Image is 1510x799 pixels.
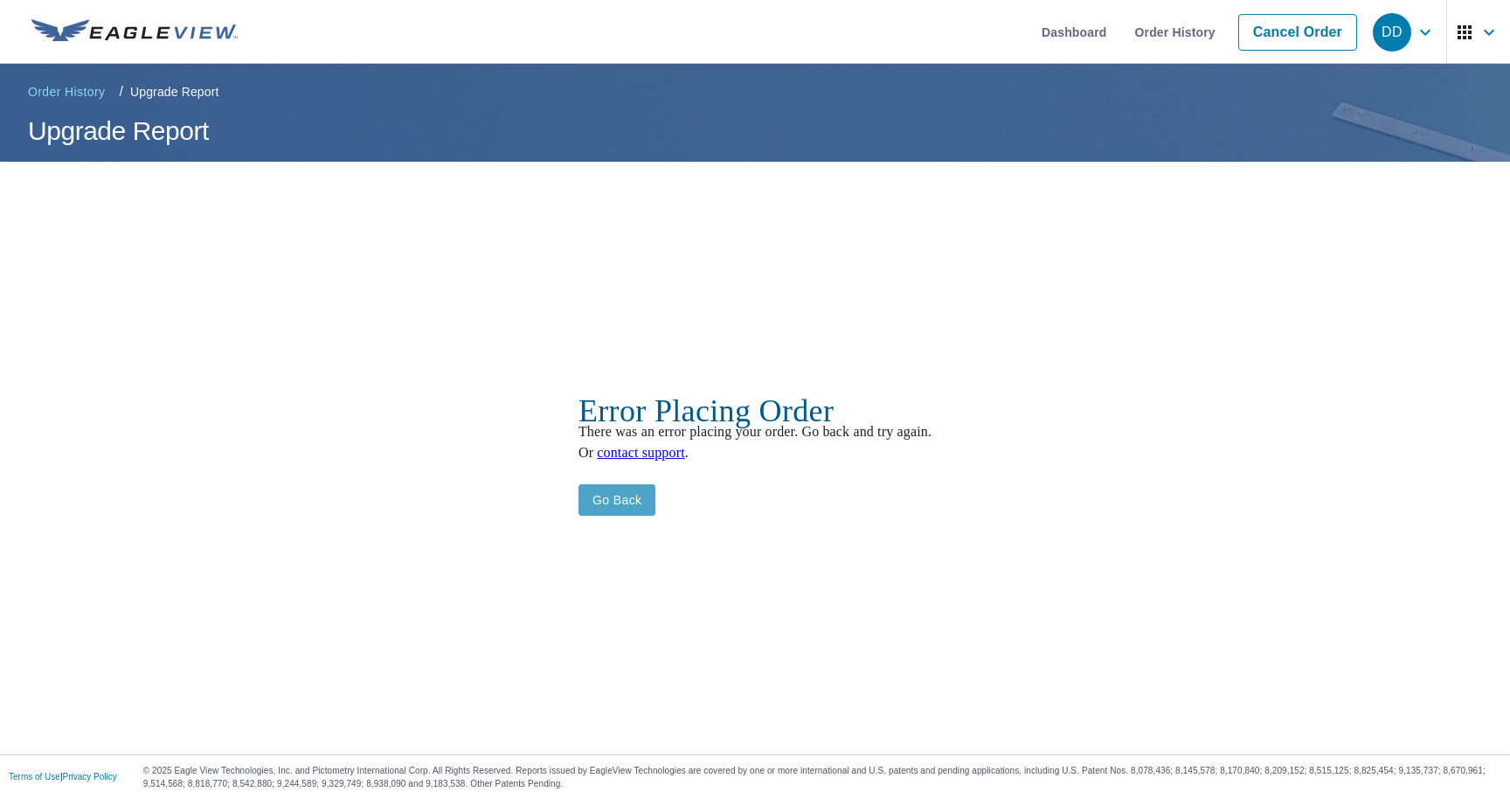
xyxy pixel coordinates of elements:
[9,772,117,782] p: |
[63,772,117,782] a: Privacy Policy
[28,83,105,101] span: Order History
[1373,13,1411,52] div: DD
[119,81,123,102] li: /
[578,484,656,517] button: Go back
[21,78,112,106] a: Order History
[1238,14,1357,51] a: Cancel Order
[592,490,642,511] span: Go back
[130,83,218,101] p: Upgrade Report
[143,764,1501,790] p: © 2025 Eagle View Technologies, Inc. and Pictometry International Corp. All Rights Reserved. Repo...
[578,421,932,442] p: There was an error placing your order. Go back and try again.
[9,772,60,782] a: Terms of Use
[578,442,932,463] p: Or .
[597,445,684,460] a: contact support
[578,400,932,421] p: Error Placing Order
[21,78,1489,106] nav: breadcrumb
[31,19,238,45] img: EV Logo
[21,113,1489,149] h1: Upgrade Report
